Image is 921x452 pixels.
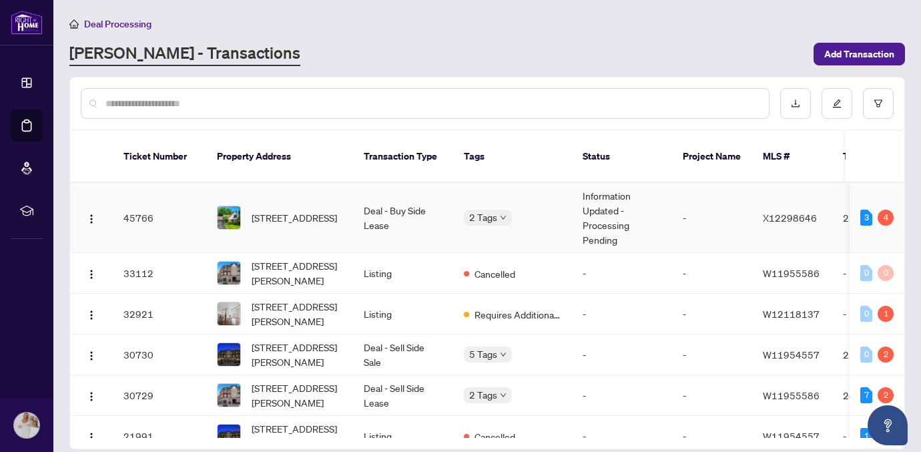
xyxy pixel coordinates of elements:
[832,99,842,108] span: edit
[86,269,97,280] img: Logo
[113,334,206,375] td: 30730
[763,389,820,401] span: W11955586
[475,429,515,444] span: Cancelled
[500,351,507,358] span: down
[763,430,820,442] span: W11954557
[113,294,206,334] td: 32921
[11,10,43,35] img: logo
[878,306,894,322] div: 1
[868,405,908,445] button: Open asap
[822,88,852,119] button: edit
[252,340,342,369] span: [STREET_ADDRESS][PERSON_NAME]
[81,344,102,365] button: Logo
[81,303,102,324] button: Logo
[218,302,240,325] img: thumbnail-img
[572,131,672,183] th: Status
[113,183,206,253] td: 45766
[672,131,752,183] th: Project Name
[475,266,515,281] span: Cancelled
[353,253,453,294] td: Listing
[572,253,672,294] td: -
[500,214,507,221] span: down
[353,294,453,334] td: Listing
[878,210,894,226] div: 4
[672,334,752,375] td: -
[252,421,342,451] span: [STREET_ADDRESS][PERSON_NAME]
[878,387,894,403] div: 2
[353,375,453,416] td: Deal - Sell Side Lease
[86,214,97,224] img: Logo
[86,351,97,361] img: Logo
[878,347,894,363] div: 2
[453,131,572,183] th: Tags
[672,183,752,253] td: -
[353,183,453,253] td: Deal - Buy Side Lease
[763,267,820,279] span: W11955586
[500,392,507,399] span: down
[672,253,752,294] td: -
[69,19,79,29] span: home
[763,308,820,320] span: W12118137
[218,425,240,447] img: thumbnail-img
[763,212,817,224] span: X12298646
[860,306,872,322] div: 0
[81,425,102,447] button: Logo
[860,265,872,281] div: 0
[475,307,561,322] span: Requires Additional Docs
[860,210,872,226] div: 3
[672,294,752,334] td: -
[469,347,497,362] span: 5 Tags
[218,262,240,284] img: thumbnail-img
[469,210,497,225] span: 2 Tags
[780,88,811,119] button: download
[252,210,337,225] span: [STREET_ADDRESS]
[218,206,240,229] img: thumbnail-img
[86,310,97,320] img: Logo
[252,299,342,328] span: [STREET_ADDRESS][PERSON_NAME]
[113,131,206,183] th: Ticket Number
[763,349,820,361] span: W11954557
[14,413,39,438] img: Profile Icon
[81,207,102,228] button: Logo
[81,262,102,284] button: Logo
[791,99,800,108] span: download
[860,428,872,444] div: 1
[874,99,883,108] span: filter
[81,385,102,406] button: Logo
[860,347,872,363] div: 0
[113,253,206,294] td: 33112
[672,375,752,416] td: -
[84,18,151,30] span: Deal Processing
[752,131,832,183] th: MLS #
[218,343,240,366] img: thumbnail-img
[814,43,905,65] button: Add Transaction
[353,131,453,183] th: Transaction Type
[86,391,97,402] img: Logo
[206,131,353,183] th: Property Address
[218,384,240,407] img: thumbnail-img
[860,387,872,403] div: 7
[572,294,672,334] td: -
[86,432,97,443] img: Logo
[572,334,672,375] td: -
[572,183,672,253] td: Information Updated - Processing Pending
[878,265,894,281] div: 0
[469,387,497,403] span: 2 Tags
[572,375,672,416] td: -
[824,43,894,65] span: Add Transaction
[252,258,342,288] span: [STREET_ADDRESS][PERSON_NAME]
[69,42,300,66] a: [PERSON_NAME] - Transactions
[113,375,206,416] td: 30729
[353,334,453,375] td: Deal - Sell Side Sale
[252,381,342,410] span: [STREET_ADDRESS][PERSON_NAME]
[863,88,894,119] button: filter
